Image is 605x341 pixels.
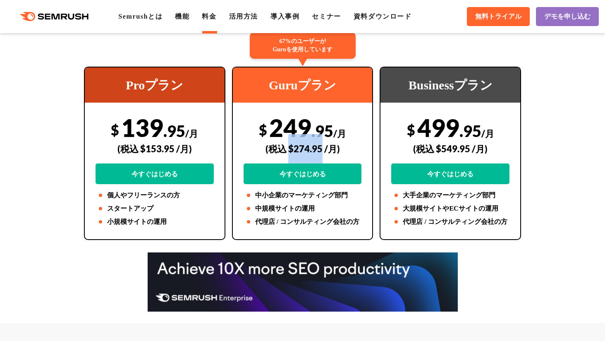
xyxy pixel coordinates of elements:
[229,13,258,20] a: 活用方法
[459,121,481,140] span: .95
[391,217,509,227] li: 代理店 / コンサルティング会社の方
[354,13,412,20] a: 資料ダウンロード
[250,32,356,59] div: 67%のユーザーが Guruを使用しています
[244,217,362,227] li: 代理店 / コンサルティング会社の方
[312,13,341,20] a: セミナー
[111,121,119,138] span: $
[391,113,509,184] div: 499
[202,13,216,20] a: 料金
[244,134,362,163] div: (税込 $274.95 /月)
[259,121,267,138] span: $
[244,204,362,214] li: 中規模サイトの運用
[391,204,509,214] li: 大規模サイトやECサイトの運用
[96,204,214,214] li: スタートアップ
[96,134,214,163] div: (税込 $153.95 /月)
[96,163,214,184] a: 今すぐはじめる
[333,128,346,139] span: /月
[118,13,163,20] a: Semrushとは
[185,128,198,139] span: /月
[96,217,214,227] li: 小規模サイトの運用
[85,67,225,103] div: Proプラン
[244,163,362,184] a: 今すぐはじめる
[407,121,415,138] span: $
[467,7,530,26] a: 無料トライアル
[475,12,521,21] span: 無料トライアル
[391,190,509,200] li: 大手企業のマーケティング部門
[391,163,509,184] a: 今すぐはじめる
[270,13,299,20] a: 導入事例
[96,190,214,200] li: 個人やフリーランスの方
[244,190,362,200] li: 中小企業のマーケティング部門
[391,134,509,163] div: (税込 $549.95 /月)
[244,113,362,184] div: 249
[380,67,520,103] div: Businessプラン
[536,7,599,26] a: デモを申し込む
[311,121,333,140] span: .95
[175,13,189,20] a: 機能
[96,113,214,184] div: 139
[163,121,185,140] span: .95
[233,67,373,103] div: Guruプラン
[481,128,494,139] span: /月
[544,12,591,21] span: デモを申し込む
